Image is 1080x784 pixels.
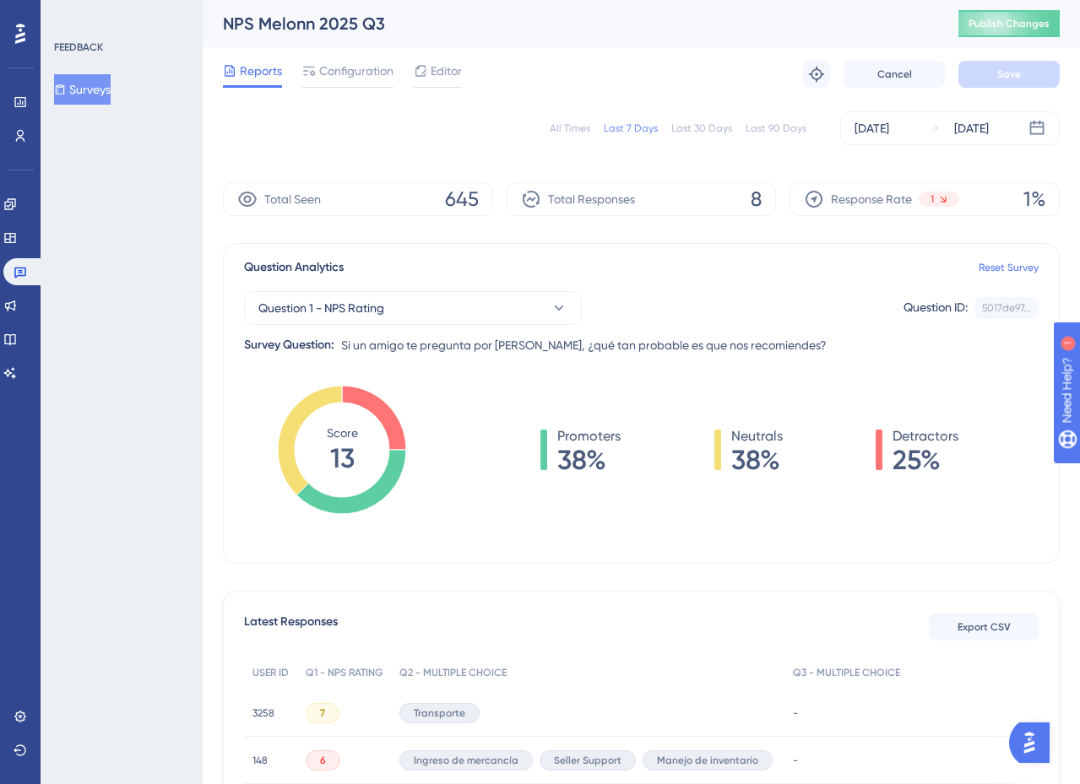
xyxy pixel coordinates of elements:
[252,666,289,679] span: USER ID
[751,186,762,213] span: 8
[54,41,103,54] div: FEEDBACK
[731,426,783,446] span: Neutrals
[893,426,958,446] span: Detractors
[557,426,621,446] span: Promoters
[997,68,1021,81] span: Save
[431,61,462,81] span: Editor
[855,118,889,138] div: [DATE]
[306,666,383,679] span: Q1 - NPS RATING
[793,666,900,679] span: Q3 - MULTIPLE CHOICE
[958,620,1011,634] span: Export CSV
[657,754,758,767] span: Manejo de inventario
[320,754,326,767] span: 6
[244,335,334,355] div: Survey Question:
[414,754,518,767] span: Ingreso de mercancía
[893,446,958,473] span: 25%
[319,61,393,81] span: Configuration
[117,8,122,22] div: 1
[954,118,989,138] div: [DATE]
[671,122,732,135] div: Last 30 Days
[240,61,282,81] span: Reports
[244,612,338,642] span: Latest Responses
[40,4,106,24] span: Need Help?
[550,122,590,135] div: All Times
[979,261,1039,274] a: Reset Survey
[223,12,916,35] div: NPS Melonn 2025 Q3
[969,17,1050,30] span: Publish Changes
[731,446,783,473] span: 38%
[958,61,1060,88] button: Save
[445,186,479,213] span: 645
[258,298,384,318] span: Question 1 - NPS Rating
[1023,186,1045,213] span: 1%
[831,189,912,209] span: Response Rate
[958,10,1060,37] button: Publish Changes
[557,446,621,473] span: 38%
[320,706,325,720] span: 7
[793,706,798,720] span: -
[399,666,507,679] span: Q2 - MULTIPLE CHOICE
[252,706,274,720] span: 3258
[877,68,912,81] span: Cancel
[844,61,945,88] button: Cancel
[929,614,1039,641] button: Export CSV
[931,192,934,206] span: 1
[904,297,968,319] div: Question ID:
[252,754,268,767] span: 148
[604,122,658,135] div: Last 7 Days
[341,335,827,355] span: Si un amigo te pregunta por [PERSON_NAME], ¿qué tan probable es que nos recomiendes?
[244,257,344,278] span: Question Analytics
[746,122,806,135] div: Last 90 Days
[982,301,1031,315] div: 5017de97...
[264,189,321,209] span: Total Seen
[793,754,798,767] span: -
[554,754,621,767] span: Seller Support
[548,189,635,209] span: Total Responses
[54,74,111,105] button: Surveys
[330,442,355,474] tspan: 13
[1009,717,1060,768] iframe: UserGuiding AI Assistant Launcher
[414,706,465,720] span: Transporte
[244,291,582,325] button: Question 1 - NPS Rating
[327,426,358,440] tspan: Score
